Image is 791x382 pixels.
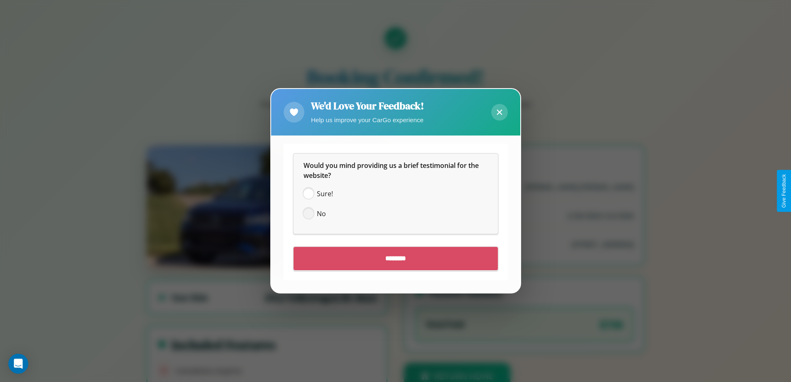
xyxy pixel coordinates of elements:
[311,99,424,113] h2: We'd Love Your Feedback!
[317,189,333,199] span: Sure!
[317,209,326,219] span: No
[8,354,28,374] div: Open Intercom Messenger
[304,161,480,180] span: Would you mind providing us a brief testimonial for the website?
[781,174,787,208] div: Give Feedback
[311,114,424,126] p: Help us improve your CarGo experience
